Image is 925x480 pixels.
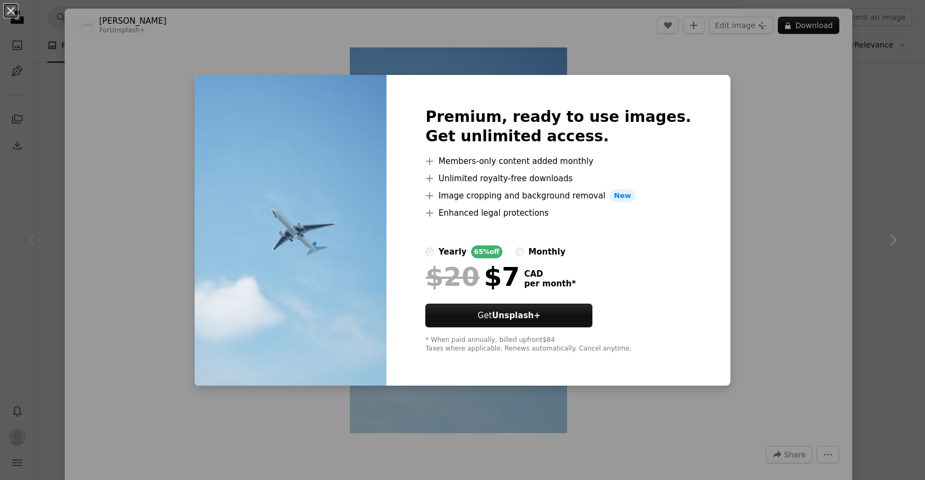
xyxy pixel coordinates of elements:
[492,311,541,320] strong: Unsplash+
[425,207,691,220] li: Enhanced legal protections
[438,245,466,258] div: yearly
[425,172,691,185] li: Unlimited royalty-free downloads
[471,245,503,258] div: 65% off
[425,107,691,146] h2: Premium, ready to use images. Get unlimited access.
[524,279,576,289] span: per month *
[425,248,434,256] input: yearly65%off
[610,189,636,202] span: New
[425,336,691,353] div: * When paid annually, billed upfront $84 Taxes where applicable. Renews automatically. Cancel any...
[528,245,565,258] div: monthly
[515,248,524,256] input: monthly
[425,304,592,327] a: GetUnsplash+
[195,75,386,386] img: premium_photo-1679830513869-cd3648acb1db
[425,263,520,291] div: $7
[425,155,691,168] li: Members-only content added monthly
[425,189,691,202] li: Image cropping and background removal
[524,269,576,279] span: CAD
[425,263,479,291] span: $20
